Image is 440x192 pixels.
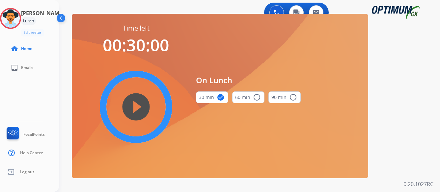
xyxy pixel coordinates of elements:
mat-icon: radio_button_unchecked [253,93,261,101]
span: Emails [21,65,33,70]
button: 60 min [232,91,264,103]
button: Edit Avatar [21,29,44,36]
mat-icon: play_circle_filled [132,103,140,111]
span: Home [21,46,32,51]
mat-icon: check_circle [217,93,225,101]
span: Log out [20,169,34,175]
mat-icon: inbox [11,64,18,72]
span: 00:30:00 [103,34,169,56]
span: Time left [123,24,150,33]
span: Help Center [20,150,43,156]
p: 0.20.1027RC [403,180,433,188]
div: Lunch [21,17,36,25]
mat-icon: radio_button_unchecked [289,93,297,101]
img: avatar [1,9,20,28]
button: 30 min [196,91,228,103]
button: 90 min [268,91,301,103]
mat-icon: home [11,45,18,53]
h3: [PERSON_NAME] [21,9,64,17]
a: FocalPoints [5,127,45,142]
span: On Lunch [196,74,301,86]
span: FocalPoints [23,132,45,137]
